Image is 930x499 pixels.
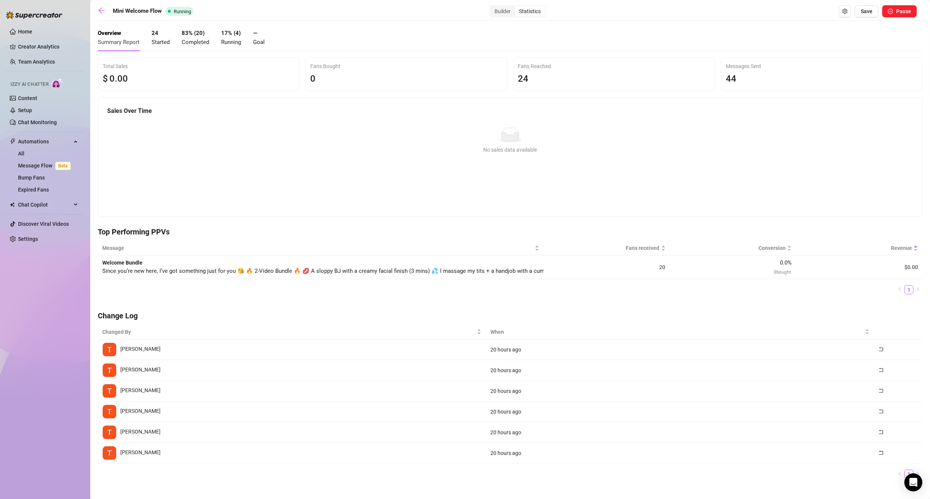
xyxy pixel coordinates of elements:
[878,367,884,373] span: rollback
[98,241,544,256] th: Message
[102,260,143,266] strong: Welcome Bundle
[904,470,913,479] li: 1
[518,62,710,70] div: Fans Reached
[182,30,205,37] strong: 83 % ( 20 )
[913,470,922,479] li: Next Page
[913,470,922,479] button: right
[120,346,161,352] span: [PERSON_NAME]
[726,73,736,84] span: 44
[102,244,533,252] span: Message
[544,256,670,279] td: 20
[120,367,161,373] span: [PERSON_NAME]
[916,287,920,292] span: right
[103,405,116,418] img: Tilly Jamie
[895,470,904,479] button: left
[18,107,32,113] a: Setup
[905,286,913,294] a: 1
[182,39,209,46] span: Completed
[726,62,918,70] div: Messages Sent
[310,62,502,70] div: Fans Bought
[10,138,16,145] span: thunderbolt
[486,443,874,464] td: 20 hours ago
[102,268,875,274] span: Since you’re new here, I’ve got something just for you 😘 🔥 2-Video Bundle 🔥 💋 A sloppy BJ with a ...
[109,73,115,84] span: 0
[18,151,24,157] a: All
[486,360,874,381] td: 20 hours ago
[10,202,15,207] img: Chat Copilot
[670,241,796,256] th: Conversion
[842,9,848,14] span: setting
[882,5,917,17] button: Pause
[490,5,546,17] div: segmented control
[878,388,884,393] span: rollback
[895,285,904,294] button: left
[486,422,874,443] td: 20 hours ago
[878,450,884,455] span: rollback
[548,244,660,252] span: Fans received
[152,30,158,37] strong: 24
[486,381,874,402] td: 20 hours ago
[98,310,922,321] h4: Change Log
[120,429,161,435] span: [PERSON_NAME]
[544,241,670,256] th: Fans received
[174,9,191,14] span: Running
[490,6,515,17] div: Builder
[18,187,49,193] a: Expired Fans
[55,162,71,170] span: Beta
[515,6,545,17] div: Statistics
[107,106,913,116] h5: Sales Over Time
[120,387,161,393] span: [PERSON_NAME]
[18,175,45,181] a: Bump Fans
[518,73,529,84] span: 24
[152,39,170,46] span: Started
[98,30,121,37] strong: Overview
[801,244,912,252] span: Revenue
[18,163,74,169] a: Message FlowBeta
[796,256,922,279] td: $0.00
[490,328,863,336] span: When
[52,78,63,89] img: AI Chatter
[796,241,922,256] th: Revenue
[839,5,851,17] button: Open Exit Rules
[98,7,105,14] span: arrow-left
[898,472,902,476] span: left
[98,325,486,339] th: Changed By
[898,287,902,292] span: left
[18,29,32,35] a: Home
[221,30,241,37] strong: 17 % ( 4 )
[18,236,38,242] a: Settings
[916,472,920,476] span: right
[18,59,55,65] a: Team Analytics
[253,39,265,46] span: Goal
[895,470,904,479] li: Previous Page
[486,402,874,422] td: 20 hours ago
[904,473,922,491] div: Open Intercom Messenger
[18,199,71,211] span: Chat Copilot
[905,470,913,478] a: 1
[103,426,116,439] img: Tilly Jamie
[780,259,792,266] span: 0.0 %
[18,221,69,227] a: Discover Viral Videos
[98,39,140,46] span: Summary Report
[103,384,116,398] img: Tilly Jamie
[103,446,116,460] img: Tilly Jamie
[6,11,62,19] img: logo-BBDzfeDw.svg
[115,73,128,84] span: .00
[896,8,911,14] span: Pause
[675,244,786,252] span: Conversion
[861,8,872,14] span: Save
[310,73,316,84] span: 0
[774,269,792,275] span: 0 bought
[888,9,893,14] span: pause-circle
[895,285,904,294] li: Previous Page
[878,347,884,352] span: rollback
[103,62,294,70] div: Total Sales
[18,119,57,125] a: Chat Monitoring
[913,285,922,294] button: right
[855,5,878,17] button: Save Flow
[18,41,78,53] a: Creator Analytics
[904,285,913,294] li: 1
[18,95,37,101] a: Content
[110,146,910,154] div: No sales data available
[11,81,49,88] span: Izzy AI Chatter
